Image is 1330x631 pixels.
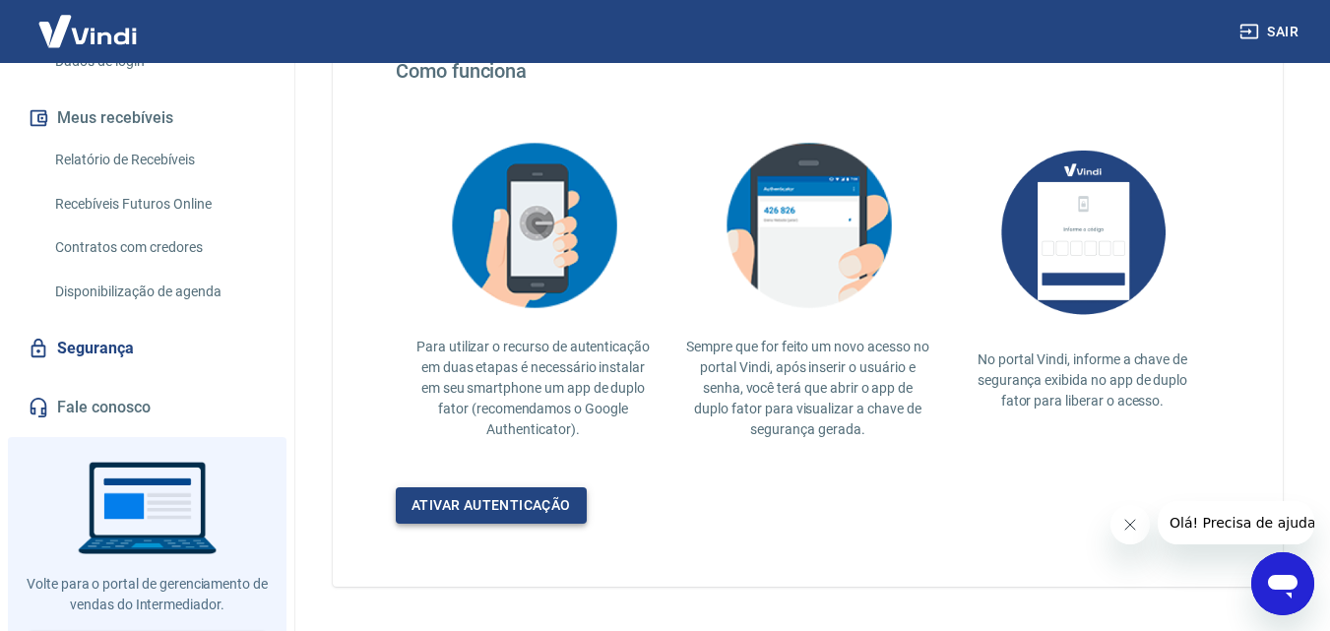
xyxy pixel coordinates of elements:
a: Fale conosco [24,386,271,429]
iframe: Fechar mensagem [1110,505,1150,544]
span: Olá! Precisa de ajuda? [12,14,165,30]
p: Para utilizar o recurso de autenticação em duas etapas é necessário instalar em seu smartphone um... [412,337,655,440]
a: Relatório de Recebíveis [47,140,271,180]
a: Disponibilização de agenda [47,272,271,312]
button: Meus recebíveis [24,96,271,140]
p: Sempre que for feito um novo acesso no portal Vindi, após inserir o usuário e senha, você terá qu... [686,337,929,440]
img: explication-mfa2.908d58f25590a47144d3.png [435,130,632,321]
a: Ativar autenticação [396,487,587,524]
img: Vindi [24,1,152,61]
img: AUbNX1O5CQAAAABJRU5ErkJggg== [984,130,1181,334]
iframe: Mensagem da empresa [1158,501,1314,544]
iframe: Botão para abrir a janela de mensagens [1251,552,1314,615]
a: Segurança [24,327,271,370]
button: Sair [1235,14,1306,50]
h4: Como funciona [396,59,1220,83]
a: Recebíveis Futuros Online [47,184,271,224]
a: Contratos com credores [47,227,271,268]
img: explication-mfa3.c449ef126faf1c3e3bb9.png [710,130,907,321]
p: No portal Vindi, informe a chave de segurança exibida no app de duplo fator para liberar o acesso. [961,349,1204,411]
